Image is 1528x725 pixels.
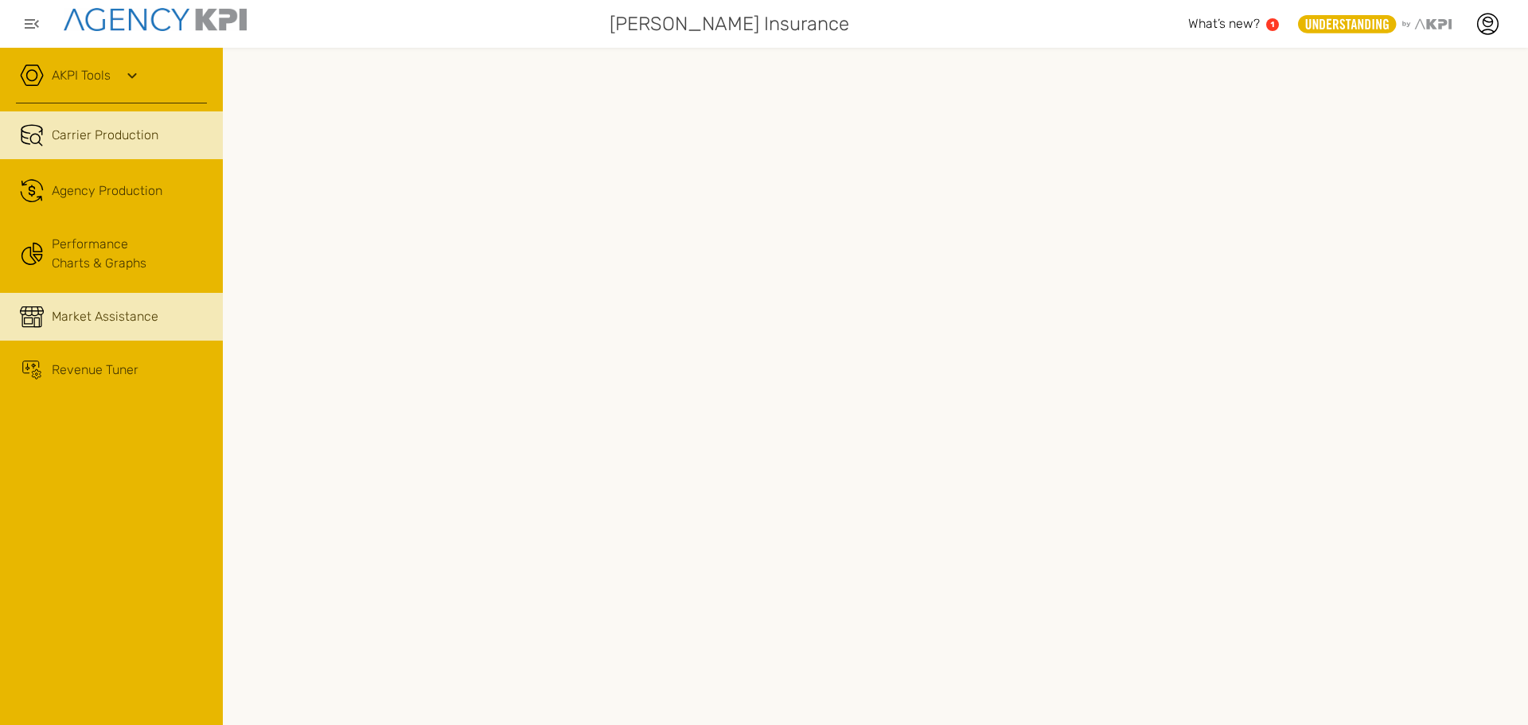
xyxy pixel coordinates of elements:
[52,66,111,85] a: AKPI Tools
[1271,20,1275,29] text: 1
[52,126,158,145] span: Carrier Production
[1266,18,1279,31] a: 1
[1188,16,1260,31] span: What’s new?
[52,361,138,380] span: Revenue Tuner
[64,8,247,31] img: agencykpi-logo-550x69-2d9e3fa8.png
[52,307,158,326] span: Market Assistance
[52,181,162,201] span: Agency Production
[610,10,849,38] span: [PERSON_NAME] Insurance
